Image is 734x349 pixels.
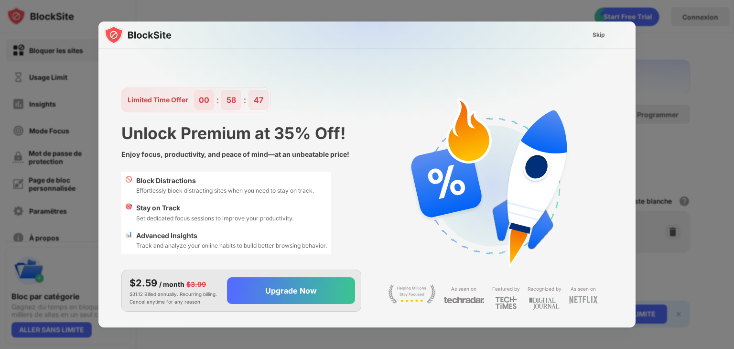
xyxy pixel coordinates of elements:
img: gradient.svg [104,22,641,211]
div: $31.12 Billed annually. Recurring billing. Cancel anytime for any reason [130,276,219,305]
div: Featured by [492,284,520,294]
div: As seen on [451,284,476,294]
div: Track and analyze your online habits to build better browsing behavior. [136,241,327,250]
div: 🎯 [125,203,132,223]
div: $3.99 [186,279,206,290]
img: light-netflix.svg [569,296,598,304]
div: 📊 [125,230,132,251]
img: light-digital-journal.svg [529,296,560,312]
div: $2.59 [130,276,157,290]
img: light-stay-focus.svg [388,284,436,304]
div: Advanced Insights [136,230,327,241]
div: / month [159,279,184,290]
div: As seen on [571,284,596,294]
img: light-techtimes.svg [495,296,517,309]
div: Recognized by [528,284,561,294]
img: light-techradar.svg [443,296,485,304]
div: Set dedicated focus sessions to improve your productivity. [136,214,293,223]
div: Skip [593,30,605,40]
div: Upgrade Now [265,286,317,295]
